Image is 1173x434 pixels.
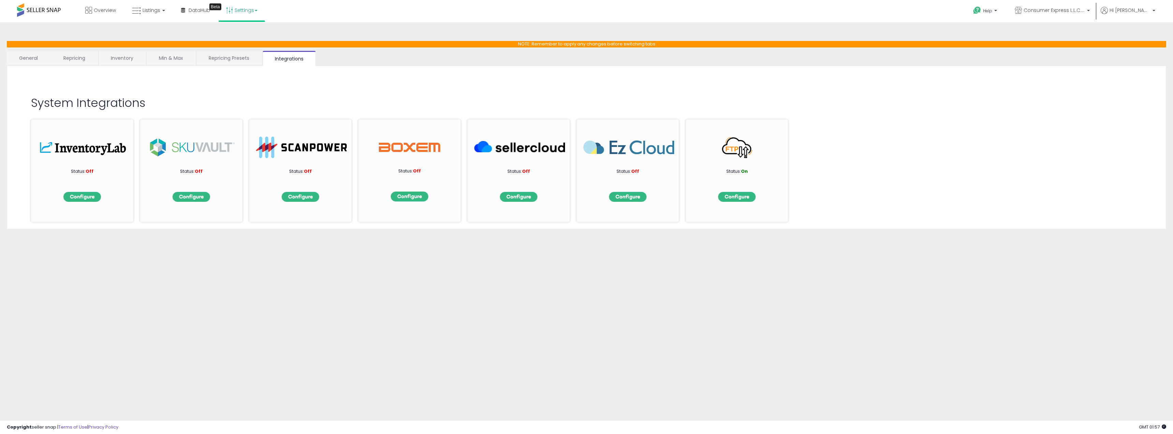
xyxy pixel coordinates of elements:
h2: System Integrations [31,97,1142,109]
img: configbtn.png [63,192,101,202]
span: Consumer Express L.L.C. [GEOGRAPHIC_DATA] [1024,7,1085,14]
span: Help [983,8,992,14]
a: Integrations [263,51,316,66]
img: sku.png [147,137,238,158]
img: configbtn.png [173,192,210,202]
p: Status: [157,168,225,175]
span: Off [86,168,93,174]
i: Get Help [973,6,981,15]
p: Status: [703,168,771,175]
a: Min & Max [147,51,195,65]
img: configbtn.png [609,192,647,202]
p: Status: [375,168,444,174]
a: General [7,51,50,65]
p: Status: [266,168,335,175]
p: Status: [48,168,116,175]
p: NOTE: Remember to apply any changes before switching tabs [7,41,1166,47]
img: configbtn.png [718,192,756,202]
span: Off [304,168,312,174]
img: configbtn.png [391,192,428,201]
img: inv.png [38,137,129,158]
span: DataHub [189,7,210,14]
span: Off [413,168,421,174]
a: Inventory [99,51,146,65]
span: On [741,168,748,174]
span: Overview [94,7,116,14]
span: Hi [PERSON_NAME] [1110,7,1150,14]
p: Status: [594,168,662,175]
span: Off [195,168,203,174]
span: Off [631,168,639,174]
span: Listings [143,7,160,14]
p: Status: [485,168,553,175]
div: Tooltip anchor [209,3,221,10]
span: Off [522,168,530,174]
img: configbtn.png [282,192,319,202]
a: Hi [PERSON_NAME] [1101,7,1155,22]
a: Help [968,1,1004,22]
img: SellerCloud_266x63.png [474,137,565,158]
img: Boxem Logo [379,137,440,158]
img: EzCloud_266x63.png [583,137,674,158]
img: configbtn.png [500,192,537,202]
a: Repricing Presets [196,51,262,65]
img: ScanPower-logo.png [256,137,347,158]
a: Repricing [51,51,98,65]
img: FTP_266x63.png [693,137,783,158]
